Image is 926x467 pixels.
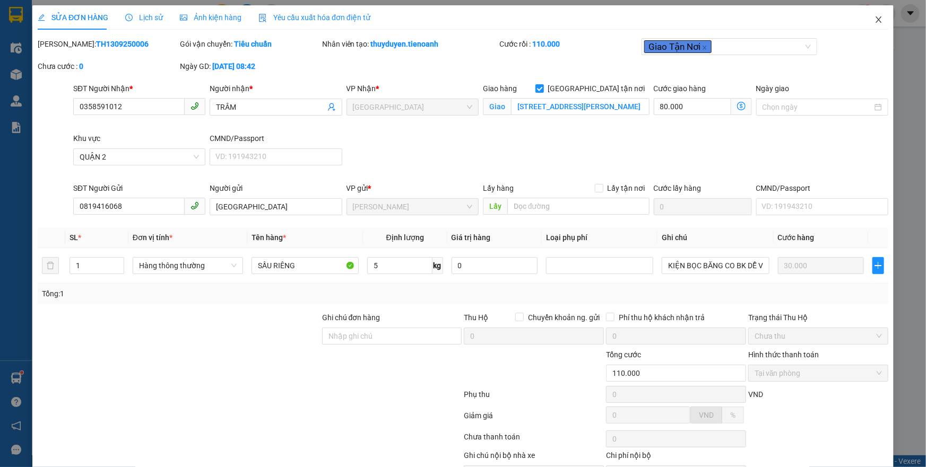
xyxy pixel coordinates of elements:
span: Thu Hộ [464,313,488,322]
th: Loại phụ phí [542,227,657,248]
div: VP gửi [347,182,479,194]
label: Cước lấy hàng [654,184,702,192]
span: dollar-circle [737,102,746,110]
span: Chưa thu [755,328,882,344]
span: Lịch sử [125,13,163,22]
input: Giao tận nơi [511,98,650,115]
label: Cước giao hàng [654,84,706,93]
div: Trạng thái Thu Hộ [748,312,888,323]
label: Ngày giao [756,84,790,93]
span: VND [748,390,763,399]
b: Tiêu chuẩn [234,40,272,48]
b: 0 [79,62,83,71]
input: Cước lấy hàng [654,198,752,215]
div: Ngày GD: [180,60,320,72]
div: CMND/Passport [210,133,342,144]
span: Tổng cước [606,350,641,359]
b: thuyduyen.tienoanh [371,40,439,48]
div: Ghi chú nội bộ nhà xe [464,450,604,465]
div: Gói vận chuyển: [180,38,320,50]
div: Chưa cước : [38,60,178,72]
button: Close [864,5,894,35]
label: Ghi chú đơn hàng [322,313,380,322]
span: Đơn vị tính [133,233,172,242]
button: delete [42,257,59,274]
span: Lấy tận nơi [603,182,650,194]
span: Giao hàng [483,84,517,93]
div: Người gửi [210,182,342,194]
div: Chi phí nội bộ [606,450,746,465]
span: VND [699,411,714,419]
span: Giá trị hàng [452,233,491,242]
div: CMND/Passport [756,182,888,194]
input: Ngày giao [763,101,872,113]
div: Phụ thu [463,389,605,407]
span: Định lượng [386,233,424,242]
span: phone [191,102,199,110]
span: Tên hàng [252,233,286,242]
span: Thủ Đức [353,99,472,115]
span: Lấy hàng [483,184,514,192]
div: Cước rồi : [499,38,639,50]
input: Ghi Chú [662,257,769,274]
span: close [875,15,883,24]
span: Hàng thông thường [139,258,237,274]
input: Dọc đường [507,198,650,215]
span: kg [432,257,443,274]
div: SĐT Người Gửi [73,182,205,194]
b: TH1309250006 [96,40,149,48]
div: Chưa thanh toán [463,431,605,450]
b: [DATE] 08:42 [212,62,255,71]
div: Tổng: 1 [42,288,358,299]
input: 0 [778,257,864,274]
div: [PERSON_NAME]: [38,38,178,50]
span: % [730,411,735,419]
span: phone [191,201,199,210]
span: Giao [483,98,511,115]
span: QUẬN 2 [80,149,199,165]
span: Cư Kuin [353,199,472,215]
label: Hình thức thanh toán [748,350,819,359]
span: VP Nhận [347,84,376,93]
div: Người nhận [210,83,342,94]
img: icon [258,14,267,22]
span: edit [38,14,45,21]
b: 110.000 [532,40,560,48]
span: Giao Tận Nơi [644,40,712,53]
span: clock-circle [125,14,133,21]
span: Chuyển khoản ng. gửi [524,312,604,323]
span: Ảnh kiện hàng [180,13,241,22]
span: SỬA ĐƠN HÀNG [38,13,108,22]
input: Ghi chú đơn hàng [322,328,462,345]
div: Khu vực [73,133,205,144]
span: Phí thu hộ khách nhận trả [615,312,709,323]
span: plus [873,261,884,270]
span: close [702,45,707,50]
span: Tại văn phòng [755,365,882,381]
span: picture [180,14,187,21]
input: VD: Bàn, Ghế [252,257,359,274]
button: plus [872,257,884,274]
span: user-add [327,103,336,111]
th: Ghi chú [657,227,773,248]
div: SĐT Người Nhận [73,83,205,94]
span: [GEOGRAPHIC_DATA] tận nơi [544,83,650,94]
input: Cước giao hàng [654,98,731,115]
div: Giảm giá [463,410,605,428]
span: Yêu cầu xuất hóa đơn điện tử [258,13,370,22]
span: Cước hàng [778,233,815,242]
span: SL [70,233,78,242]
div: Nhân viên tạo: [322,38,498,50]
span: Lấy [483,198,507,215]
